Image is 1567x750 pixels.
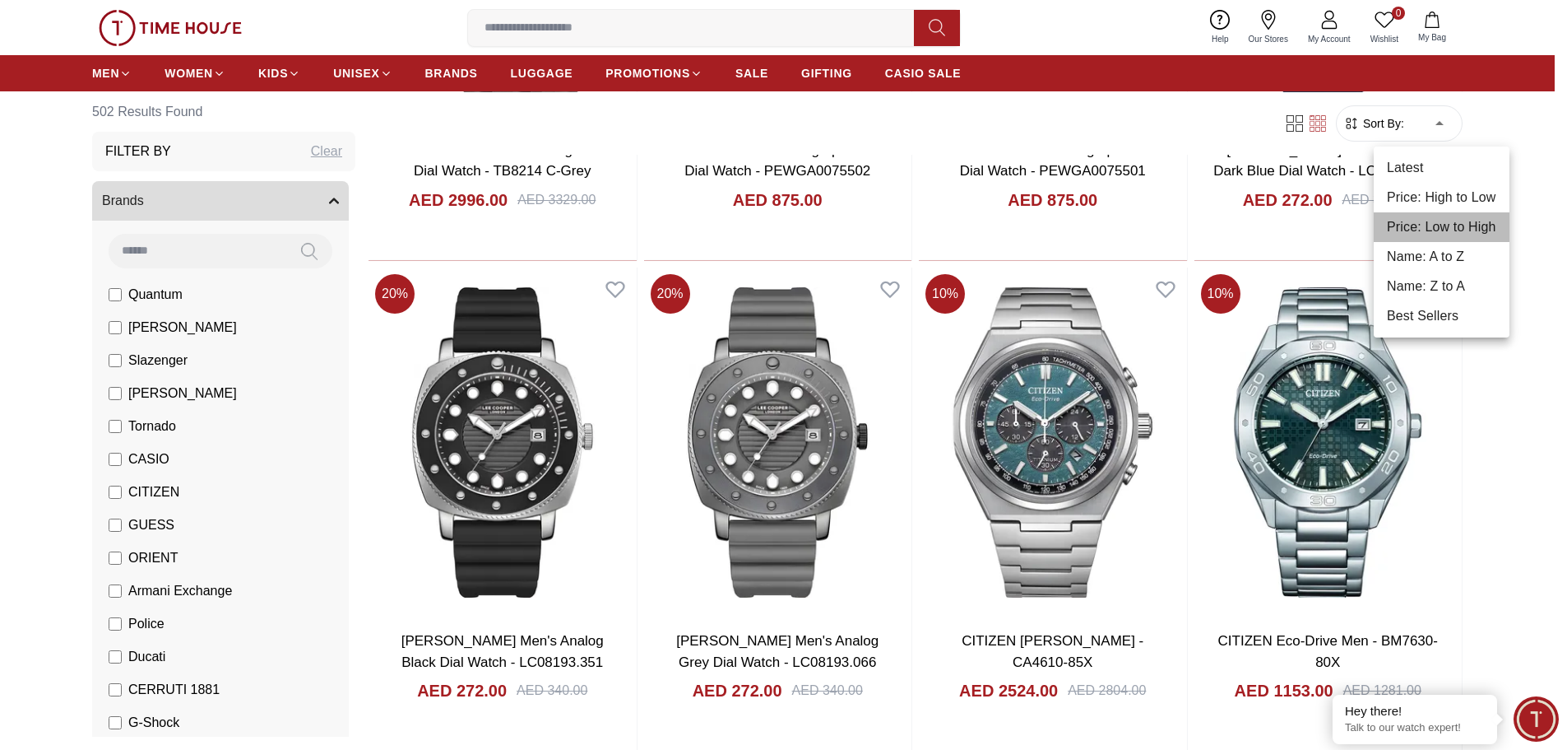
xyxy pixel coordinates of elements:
li: Price: Low to High [1374,212,1509,242]
div: Hey there! [1345,703,1485,720]
li: Latest [1374,153,1509,183]
li: Price: High to Low [1374,183,1509,212]
div: Chat Widget [1514,696,1559,742]
p: Talk to our watch expert! [1345,721,1485,735]
li: Name: A to Z [1374,242,1509,272]
li: Name: Z to A [1374,272,1509,301]
li: Best Sellers [1374,301,1509,331]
